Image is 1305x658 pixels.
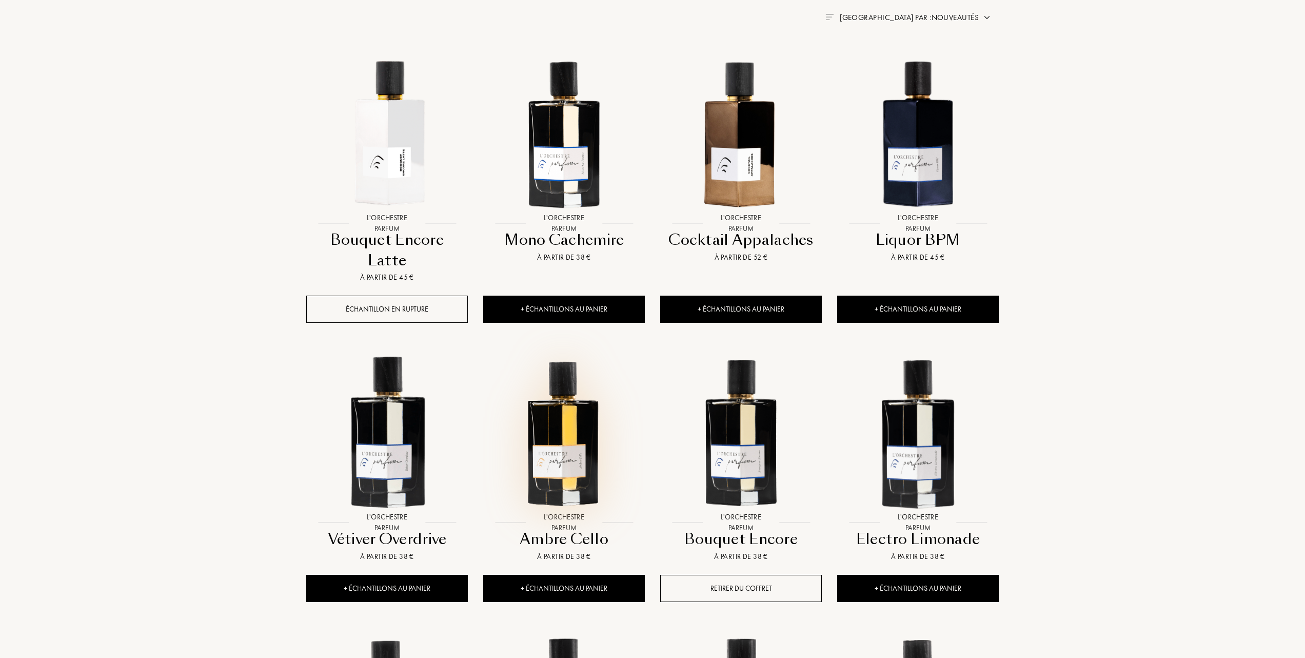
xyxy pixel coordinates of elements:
div: À partir de 45 € [310,272,464,283]
span: [GEOGRAPHIC_DATA] par : Nouveautés [840,12,979,23]
div: + Échantillons au panier [660,296,822,323]
div: + Échantillons au panier [837,296,999,323]
div: Bouquet Encore Latte [310,230,464,270]
img: arrow.png [983,13,991,22]
a: Cocktail Appalaches L'Orchestre ParfumL'Orchestre ParfumCocktail AppalachesÀ partir de 52 € [660,42,822,276]
img: Vétiver Overdrive L'Orchestre Parfum [307,352,467,512]
div: À partir de 52 € [664,252,818,263]
div: + Échantillons au panier [483,575,645,602]
img: Electro Limonade L'Orchestre Parfum [838,352,998,512]
img: Mono Cachemire L'Orchestre Parfum [484,53,644,212]
a: Ambre Cello L'Orchestre ParfumL'Orchestre ParfumAmbre CelloÀ partir de 38 € [483,341,645,575]
a: Vétiver Overdrive L'Orchestre ParfumL'Orchestre ParfumVétiver OverdriveÀ partir de 38 € [306,341,468,575]
div: + Échantillons au panier [837,575,999,602]
img: Liquor BPM L'Orchestre Parfum [838,53,998,212]
a: Bouquet Encore L'Orchestre ParfumL'Orchestre ParfumBouquet EncoreÀ partir de 38 € [660,341,822,575]
div: À partir de 38 € [310,551,464,562]
div: À partir de 38 € [664,551,818,562]
a: Bouquet Encore Latte L'Orchestre ParfumL'Orchestre ParfumBouquet Encore LatteÀ partir de 45 € [306,42,468,296]
img: Bouquet Encore Latte L'Orchestre Parfum [307,53,467,212]
div: À partir de 38 € [487,551,641,562]
a: Electro Limonade L'Orchestre ParfumL'Orchestre ParfumElectro LimonadeÀ partir de 38 € [837,341,999,575]
img: Ambre Cello L'Orchestre Parfum [484,352,644,512]
a: Mono Cachemire L'Orchestre ParfumL'Orchestre ParfumMono CachemireÀ partir de 38 € [483,42,645,276]
div: À partir de 38 € [841,551,995,562]
div: À partir de 45 € [841,252,995,263]
img: Cocktail Appalaches L'Orchestre Parfum [661,53,821,212]
div: + Échantillons au panier [483,296,645,323]
div: Retirer du coffret [660,575,822,602]
img: Bouquet Encore L'Orchestre Parfum [661,352,821,512]
div: + Échantillons au panier [306,575,468,602]
div: À partir de 38 € [487,252,641,263]
img: filter_by.png [825,14,834,20]
a: Liquor BPM L'Orchestre ParfumL'Orchestre ParfumLiquor BPMÀ partir de 45 € [837,42,999,276]
div: Échantillon en rupture [306,296,468,323]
